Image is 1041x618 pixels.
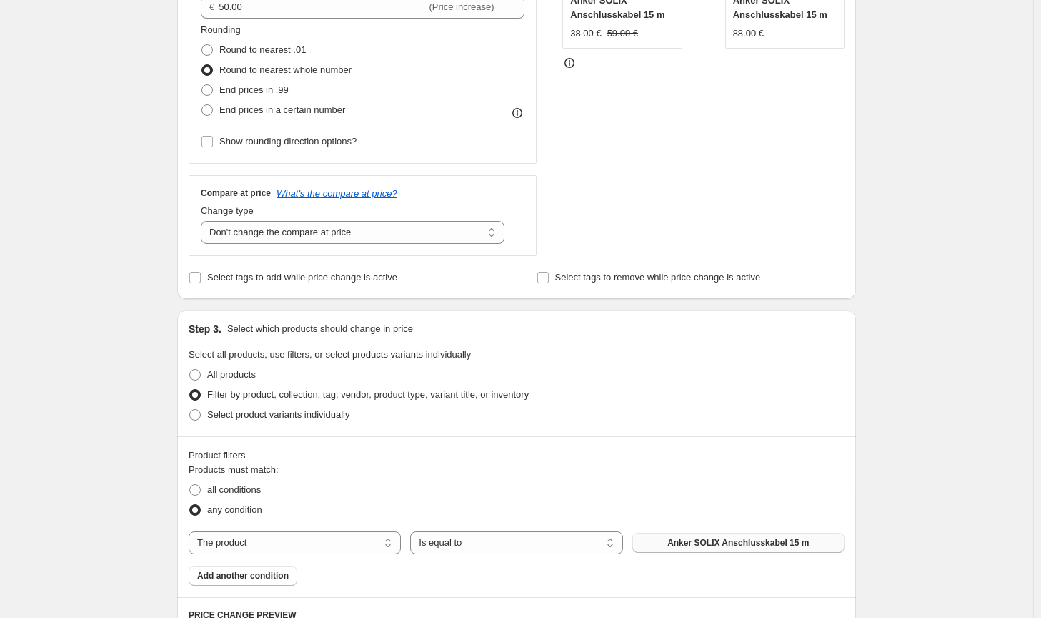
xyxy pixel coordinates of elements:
[189,448,845,463] div: Product filters
[207,369,256,380] span: All products
[227,322,413,336] p: Select which products should change in price
[207,389,529,400] span: Filter by product, collection, tag, vendor, product type, variant title, or inventory
[219,84,289,95] span: End prices in .99
[555,272,761,283] span: Select tags to remove while price change is active
[207,272,397,283] span: Select tags to add while price change is active
[607,26,638,41] strike: 59.00 €
[219,44,306,55] span: Round to nearest .01
[219,136,357,147] span: Show rounding direction options?
[207,504,262,515] span: any condition
[189,464,279,475] span: Products must match:
[632,533,845,553] button: Anker SOLIX Anschlusskabel 15 m
[201,205,254,216] span: Change type
[219,64,352,75] span: Round to nearest whole number
[667,537,809,549] span: Anker SOLIX Anschlusskabel 15 m
[219,104,345,115] span: End prices in a certain number
[201,187,271,199] h3: Compare at price
[570,26,601,41] div: 38.00 €
[209,1,214,12] span: €
[201,24,241,35] span: Rounding
[197,570,289,582] span: Add another condition
[189,349,471,360] span: Select all products, use filters, or select products variants individually
[189,566,297,586] button: Add another condition
[207,484,261,495] span: all conditions
[733,26,764,41] div: 88.00 €
[429,1,494,12] span: (Price increase)
[207,409,349,420] span: Select product variants individually
[189,322,221,336] h2: Step 3.
[277,188,397,199] button: What's the compare at price?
